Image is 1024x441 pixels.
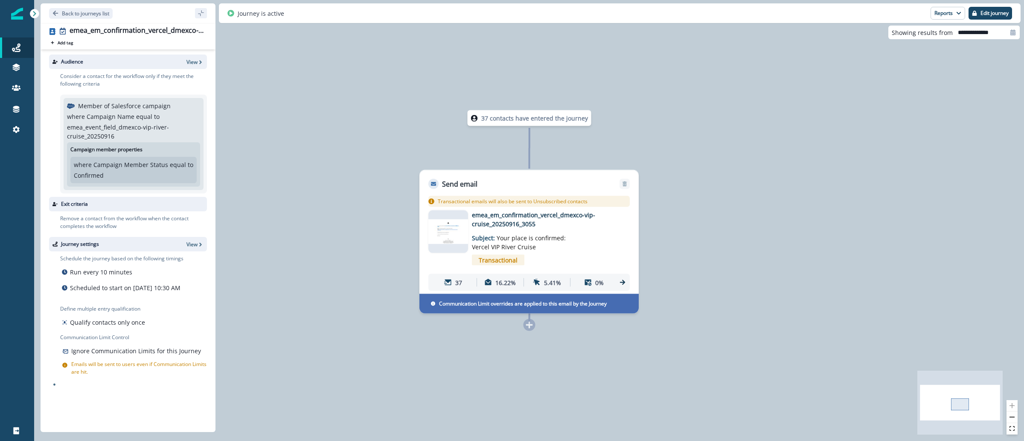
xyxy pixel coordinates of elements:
button: Edit journey [969,7,1012,20]
button: fit view [1007,423,1018,435]
p: Subject: [472,228,579,251]
img: email asset unavailable [428,219,468,244]
p: Remove a contact from the workflow when the contact completes the workflow [60,215,207,230]
p: 37 [455,278,462,287]
p: Back to journeys list [62,10,109,17]
span: Your place is confirmed: Vercel VIP River Cruise [472,234,566,251]
span: Transactional [472,255,524,265]
p: Campaign Member Status [93,160,168,169]
p: Schedule the journey based on the following timings [60,255,183,262]
p: Ignore Communication Limits for this Journey [71,346,201,355]
p: 16.22% [495,278,516,287]
p: Journey settings [61,240,99,248]
p: emea_event_field_dmexco-vip-river-cruise_20250916 [67,123,200,141]
button: sidebar collapse toggle [195,8,207,18]
div: Send emailRemoveTransactional emails will also be sent to Unsubscribed contactsemail asset unavai... [419,170,639,314]
p: Member of Salesforce campaign [78,101,171,110]
p: Audience [61,58,83,66]
p: Exit criteria [61,200,88,208]
p: Edit journey [980,10,1009,16]
p: Communication Limit overrides are applied to this email by the Journey [439,300,607,308]
p: Emails will be sent to users even if Communication Limits are hit. [71,360,207,376]
button: View [186,241,204,248]
div: 37 contacts have entered the journey [448,110,611,126]
p: 5.41% [544,278,561,287]
p: View [186,58,198,66]
p: Transactional emails will also be sent to Unsubscribed contacts [438,198,588,205]
p: Send email [442,179,477,189]
p: Communication Limit Control [60,334,207,341]
div: emea_em_confirmation_vercel_dmexco-vip-cruise_20250916_3055 [70,26,204,36]
p: Define multiple entry qualification [60,305,147,313]
p: Run every 10 minutes [70,268,132,277]
p: Journey is active [238,9,284,18]
p: Add tag [58,40,73,45]
p: View [186,241,198,248]
p: 0% [595,278,604,287]
button: Reports [931,7,965,20]
button: Add tag [49,39,75,46]
p: Consider a contact for the workflow only if they meet the following criteria [60,72,207,88]
p: where [67,112,85,121]
p: Confirmed [74,171,104,180]
button: Go back [49,8,113,19]
p: emea_em_confirmation_vercel_dmexco-vip-cruise_20250916_3055 [472,210,608,228]
p: Qualify contacts only once [70,318,145,327]
p: equal to [170,160,193,169]
button: View [186,58,204,66]
button: zoom out [1007,412,1018,423]
p: Scheduled to start on [DATE] 10:30 AM [70,283,180,292]
p: Campaign member properties [70,146,143,153]
p: Showing results from [892,28,953,37]
p: Campaign Name [87,112,134,121]
p: where [74,160,92,169]
img: Inflection [11,8,23,20]
p: 37 contacts have entered the journey [481,114,588,123]
p: equal to [136,112,160,121]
